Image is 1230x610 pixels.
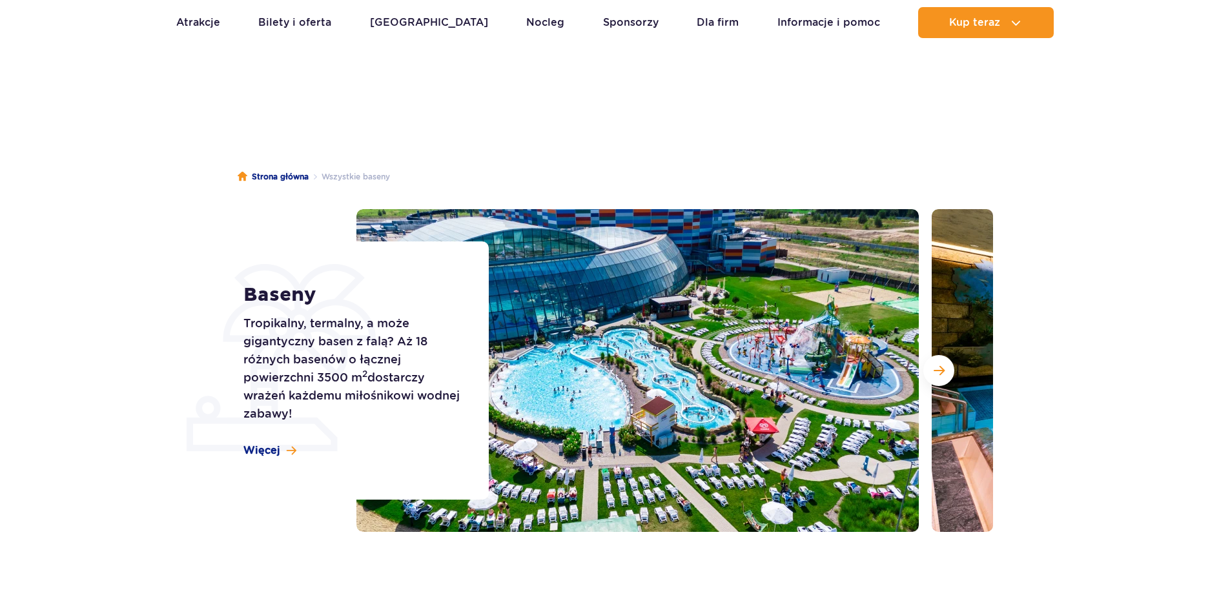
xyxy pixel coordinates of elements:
a: Bilety i oferta [258,7,331,38]
a: Strona główna [238,170,309,183]
a: Informacje i pomoc [777,7,880,38]
button: Kup teraz [918,7,1054,38]
a: Dla firm [697,7,739,38]
button: Następny slajd [923,355,954,386]
a: Nocleg [526,7,564,38]
p: Tropikalny, termalny, a może gigantyczny basen z falą? Aż 18 różnych basenów o łącznej powierzchn... [243,314,460,423]
a: Więcej [243,443,296,458]
a: [GEOGRAPHIC_DATA] [370,7,488,38]
li: Wszystkie baseny [309,170,390,183]
span: Kup teraz [949,17,1000,28]
span: Więcej [243,443,280,458]
sup: 2 [362,369,367,379]
img: Zewnętrzna część Suntago z basenami i zjeżdżalniami, otoczona leżakami i zielenią [356,209,919,532]
a: Atrakcje [176,7,220,38]
a: Sponsorzy [603,7,659,38]
h1: Baseny [243,283,460,307]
